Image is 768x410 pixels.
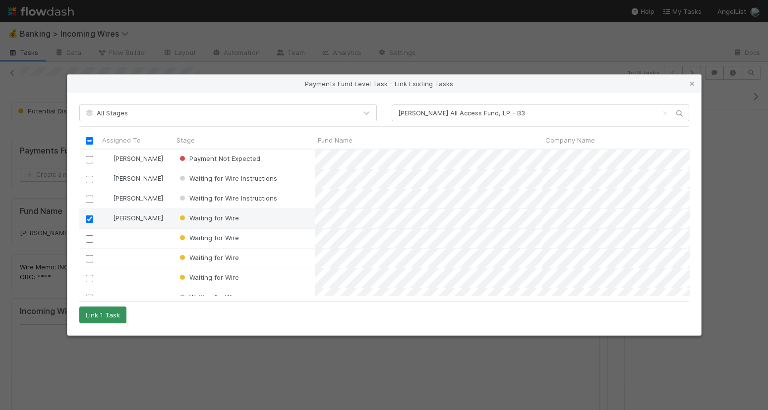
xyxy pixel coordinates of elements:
[177,173,277,183] div: Waiting for Wire Instructions
[86,137,93,145] input: Toggle All Rows Selected
[177,194,277,202] span: Waiting for Wire Instructions
[104,174,112,182] img: avatar_c6c9a18c-a1dc-4048-8eac-219674057138.png
[177,253,239,262] div: Waiting for Wire
[102,135,141,145] span: Assigned To
[177,234,239,242] span: Waiting for Wire
[85,109,128,117] span: All Stages
[177,254,239,261] span: Waiting for Wire
[177,272,239,282] div: Waiting for Wire
[177,292,239,302] div: Waiting for Wire
[113,174,163,182] span: [PERSON_NAME]
[103,193,163,203] div: [PERSON_NAME]
[177,135,195,145] span: Stage
[177,154,260,162] span: Payment Not Expected
[85,255,93,262] input: Toggle Row Selected
[85,195,93,203] input: Toggle Row Selected
[103,173,163,183] div: [PERSON_NAME]
[85,215,93,222] input: Toggle Row Selected
[104,194,112,202] img: avatar_c6c9a18c-a1dc-4048-8eac-219674057138.png
[177,193,277,203] div: Waiting for Wire Instructions
[79,307,126,323] button: Link 1 Task
[103,154,163,163] div: [PERSON_NAME]
[113,214,163,222] span: [PERSON_NAME]
[85,294,93,302] input: Toggle Row Selected
[104,154,112,162] img: avatar_c6c9a18c-a1dc-4048-8eac-219674057138.png
[545,135,595,145] span: Company Name
[318,135,353,145] span: Fund Name
[85,155,93,163] input: Toggle Row Selected
[85,274,93,282] input: Toggle Row Selected
[85,175,93,183] input: Toggle Row Selected
[660,105,670,121] button: Clear search
[177,174,277,182] span: Waiting for Wire Instructions
[177,213,239,223] div: Waiting for Wire
[177,273,239,281] span: Waiting for Wire
[177,233,239,243] div: Waiting for Wire
[177,214,239,222] span: Waiting for Wire
[85,235,93,242] input: Toggle Row Selected
[392,104,689,121] input: Search
[113,154,163,162] span: [PERSON_NAME]
[177,154,260,163] div: Payment Not Expected
[177,293,239,301] span: Waiting for Wire
[67,75,701,93] div: Payments Fund Level Task - Link Existing Tasks
[113,194,163,202] span: [PERSON_NAME]
[103,213,163,223] div: [PERSON_NAME]
[104,214,112,222] img: avatar_c6c9a18c-a1dc-4048-8eac-219674057138.png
